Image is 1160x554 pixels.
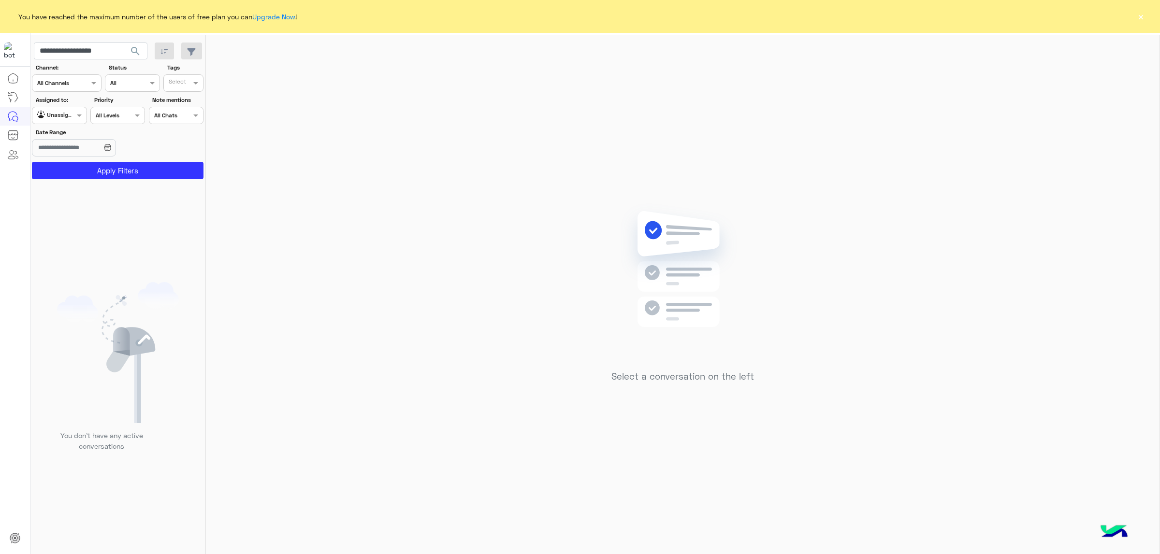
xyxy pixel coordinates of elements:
[53,430,150,451] p: You don’t have any active conversations
[1136,12,1145,21] button: ×
[109,63,159,72] label: Status
[124,43,147,63] button: search
[36,96,86,104] label: Assigned to:
[252,13,295,21] a: Upgrade Now
[167,77,186,88] div: Select
[57,282,179,423] img: empty users
[32,162,203,179] button: Apply Filters
[4,42,21,59] img: 1403182699927242
[130,45,141,57] span: search
[613,203,753,364] img: no messages
[167,63,203,72] label: Tags
[36,128,144,137] label: Date Range
[18,12,297,22] span: You have reached the maximum number of the users of free plan you can !
[94,96,144,104] label: Priority
[36,63,101,72] label: Channel:
[152,96,202,104] label: Note mentions
[611,371,754,382] h5: Select a conversation on the left
[1097,515,1131,549] img: hulul-logo.png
